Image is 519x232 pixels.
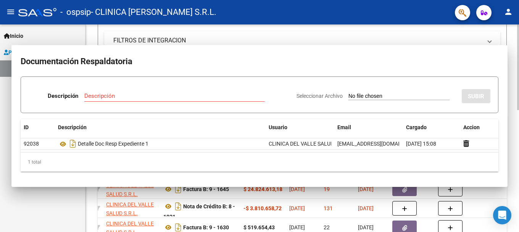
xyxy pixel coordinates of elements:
div: Detalle Doc Resp Expediente 1 [58,138,263,150]
span: 19 [324,186,330,192]
span: CLINICA DEL VALLE SALUD S.R.L. [106,201,154,216]
span: Prestadores / Proveedores [4,48,73,57]
i: Descargar documento [173,183,183,195]
button: SUBIR [462,89,490,103]
span: SUBIR [468,93,484,100]
span: 22 [324,224,330,230]
p: Descripción [48,92,78,101]
mat-icon: menu [6,7,15,16]
strong: -$ 3.810.658,72 [243,205,282,211]
div: 33710210549 [106,181,157,197]
span: Inicio [4,32,23,40]
datatable-header-cell: Cargado [403,119,460,136]
span: Usuario [269,124,287,130]
div: 1 total [21,153,498,172]
span: 92038 [24,141,39,147]
span: 131 [324,205,333,211]
strong: Nota de Crédito B: 8 - 1031 [163,203,235,220]
datatable-header-cell: Email [334,119,403,136]
span: Email [337,124,351,130]
span: Cargado [406,124,427,130]
strong: Factura B: 9 - 1630 [183,224,229,230]
span: [DATE] [358,224,374,230]
span: [DATE] [289,224,305,230]
datatable-header-cell: ID [21,119,55,136]
mat-panel-title: FILTROS DE INTEGRACION [113,36,482,45]
span: - ospsip [60,4,91,21]
span: [DATE] 15:08 [406,141,436,147]
mat-icon: person [504,7,513,16]
span: Descripción [58,124,87,130]
strong: $ 24.824.613,18 [243,186,282,192]
datatable-header-cell: Accion [460,119,498,136]
span: ID [24,124,29,130]
span: CLINICA DEL VALLE SALUD S.R.L. - [269,141,352,147]
strong: $ 519.654,43 [243,224,275,230]
span: [EMAIL_ADDRESS][DOMAIN_NAME] [337,141,422,147]
i: Descargar documento [68,138,78,150]
datatable-header-cell: Usuario [266,119,334,136]
div: 33710210549 [106,200,157,216]
span: - CLINICA [PERSON_NAME] S.R.L. [91,4,216,21]
div: Open Intercom Messenger [493,206,511,224]
span: Seleccionar Archivo [297,93,343,99]
h2: Documentación Respaldatoria [21,54,498,69]
span: [DATE] [358,205,374,211]
span: [DATE] [289,186,305,192]
span: [DATE] [358,186,374,192]
span: [DATE] [289,205,305,211]
i: Descargar documento [173,200,183,213]
datatable-header-cell: Descripción [55,119,266,136]
span: Accion [463,124,480,130]
strong: Factura B: 9 - 1645 [183,186,229,192]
